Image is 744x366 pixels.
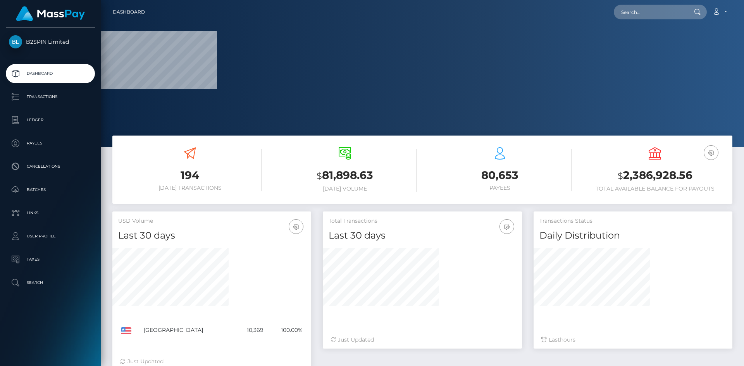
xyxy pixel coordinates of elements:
a: Taxes [6,250,95,269]
p: Cancellations [9,161,92,172]
h5: Total Transactions [329,217,516,225]
a: Dashboard [113,4,145,20]
h6: Payees [428,185,572,191]
small: $ [618,170,623,181]
div: Last hours [541,336,725,344]
p: Batches [9,184,92,196]
p: Ledger [9,114,92,126]
p: Taxes [9,254,92,265]
h5: USD Volume [118,217,305,225]
img: MassPay Logo [16,6,85,21]
div: Just Updated [120,357,303,366]
input: Search... [614,5,687,19]
h6: [DATE] Volume [273,186,417,192]
small: $ [317,170,322,181]
p: User Profile [9,230,92,242]
a: Dashboard [6,64,95,83]
a: Transactions [6,87,95,107]
h4: Last 30 days [329,229,516,242]
span: B2SPIN Limited [6,38,95,45]
h4: Last 30 days [118,229,305,242]
h6: Total Available Balance for Payouts [583,186,727,192]
p: Dashboard [9,68,92,79]
p: Transactions [9,91,92,103]
td: [GEOGRAPHIC_DATA] [141,321,234,339]
img: US.png [121,327,131,334]
h3: 194 [118,168,262,183]
td: 100.00% [266,321,305,339]
h4: Daily Distribution [539,229,727,242]
a: Ledger [6,110,95,130]
p: Search [9,277,92,289]
h3: 2,386,928.56 [583,168,727,184]
h5: Transactions Status [539,217,727,225]
h3: 80,653 [428,168,572,183]
a: Links [6,203,95,223]
a: Search [6,273,95,292]
p: Payees [9,137,92,149]
a: Payees [6,134,95,153]
a: User Profile [6,227,95,246]
p: Links [9,207,92,219]
div: Just Updated [331,336,514,344]
h6: [DATE] Transactions [118,185,262,191]
td: 10,369 [234,321,266,339]
img: B2SPIN Limited [9,35,22,48]
a: Batches [6,180,95,199]
h3: 81,898.63 [273,168,417,184]
a: Cancellations [6,157,95,176]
